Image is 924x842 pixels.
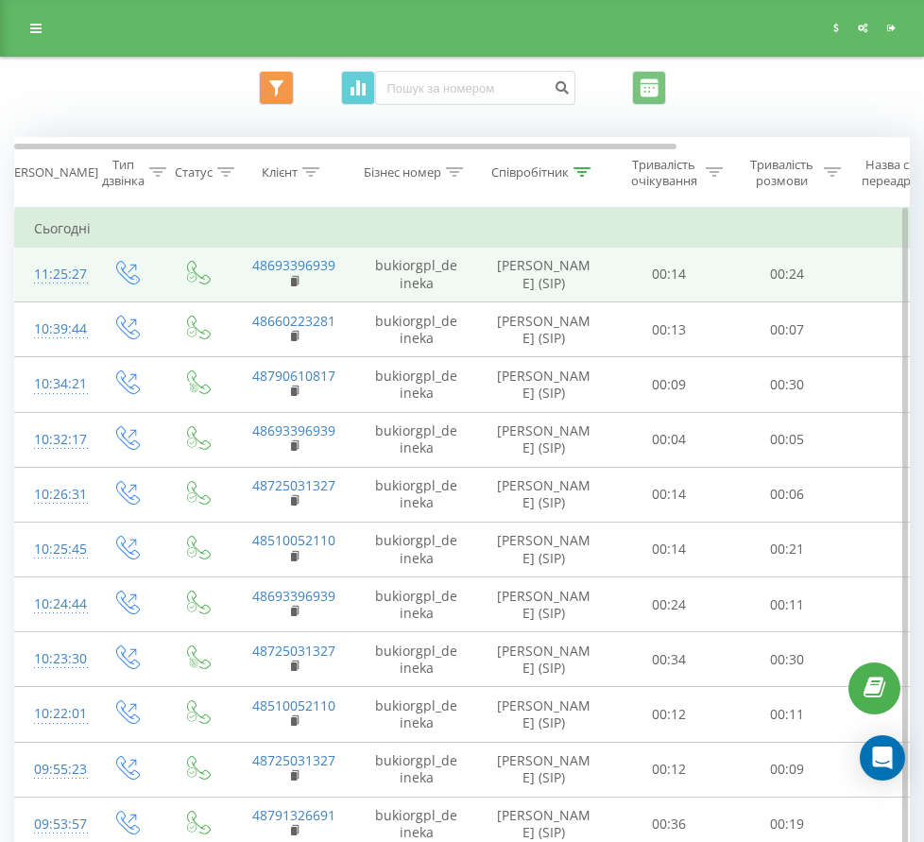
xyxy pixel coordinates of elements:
td: bukiorgpl_deineka [355,357,478,412]
td: [PERSON_NAME] (SIP) [478,742,610,797]
div: Клієнт [262,164,298,180]
td: 00:04 [610,412,728,467]
div: Open Intercom Messenger [860,735,905,781]
td: 00:24 [728,247,847,301]
a: 48693396939 [252,256,335,274]
td: [PERSON_NAME] (SIP) [478,302,610,357]
td: 00:09 [610,357,728,412]
div: 10:24:44 [34,586,72,623]
div: 10:26:31 [34,476,72,513]
td: bukiorgpl_deineka [355,742,478,797]
td: bukiorgpl_deineka [355,577,478,632]
td: 00:21 [728,522,847,576]
div: Тривалість розмови [744,157,819,189]
a: 48725031327 [252,476,335,494]
div: 10:32:17 [34,421,72,458]
a: 48791326691 [252,806,335,824]
td: [PERSON_NAME] (SIP) [478,412,610,467]
td: 00:07 [728,302,847,357]
td: 00:34 [610,632,728,687]
div: 10:34:21 [34,366,72,403]
td: 00:06 [728,467,847,522]
input: Пошук за номером [375,71,575,105]
td: [PERSON_NAME] (SIP) [478,247,610,301]
div: Бізнес номер [364,164,441,180]
td: 00:12 [610,687,728,742]
td: bukiorgpl_deineka [355,522,478,576]
td: 00:11 [728,687,847,742]
div: Співробітник [491,164,569,180]
div: [PERSON_NAME] [3,164,98,180]
td: 00:05 [728,412,847,467]
a: 48790610817 [252,367,335,385]
td: [PERSON_NAME] (SIP) [478,357,610,412]
td: [PERSON_NAME] (SIP) [478,522,610,576]
td: bukiorgpl_deineka [355,687,478,742]
td: bukiorgpl_deineka [355,302,478,357]
td: bukiorgpl_deineka [355,467,478,522]
td: 00:13 [610,302,728,357]
td: bukiorgpl_deineka [355,247,478,301]
td: 00:12 [610,742,728,797]
div: 10:39:44 [34,311,72,348]
td: bukiorgpl_deineka [355,632,478,687]
div: 10:25:45 [34,531,72,568]
div: 11:25:27 [34,256,72,293]
a: 48660223281 [252,312,335,330]
a: 48510052110 [252,531,335,549]
td: 00:14 [610,467,728,522]
a: 48725031327 [252,642,335,660]
td: 00:11 [728,577,847,632]
td: [PERSON_NAME] (SIP) [478,577,610,632]
div: 10:23:30 [34,641,72,678]
td: 00:14 [610,522,728,576]
a: 48693396939 [252,587,335,605]
td: 00:30 [728,632,847,687]
a: 48693396939 [252,421,335,439]
div: 10:22:01 [34,696,72,732]
a: 48725031327 [252,751,335,769]
td: 00:24 [610,577,728,632]
td: [PERSON_NAME] (SIP) [478,687,610,742]
div: Тип дзвінка [102,157,145,189]
td: [PERSON_NAME] (SIP) [478,467,610,522]
td: bukiorgpl_deineka [355,412,478,467]
a: 48510052110 [252,696,335,714]
td: 00:09 [728,742,847,797]
div: Статус [175,164,213,180]
td: [PERSON_NAME] (SIP) [478,632,610,687]
td: 00:30 [728,357,847,412]
td: 00:14 [610,247,728,301]
div: Тривалість очікування [626,157,701,189]
div: 09:55:23 [34,751,72,788]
